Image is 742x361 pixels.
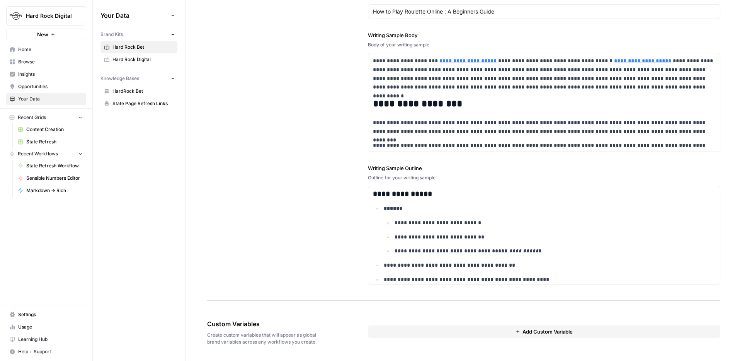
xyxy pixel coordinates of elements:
[368,164,720,172] label: Writing Sample Outline
[26,138,83,145] span: State Refresh
[26,162,83,169] span: State Refresh Workflow
[18,348,83,355] span: Help + Support
[18,58,83,65] span: Browse
[18,324,83,330] span: Usage
[207,319,325,329] span: Custom Variables
[522,328,573,335] span: Add Custom Variable
[100,41,177,53] a: Hard Rock Bet
[112,56,174,63] span: Hard Rock Digital
[6,43,86,56] a: Home
[6,80,86,93] a: Opportunities
[6,93,86,105] a: Your Data
[18,311,83,318] span: Settings
[14,172,86,184] a: Sensible Numbers Editor
[6,112,86,123] button: Recent Grids
[9,9,23,23] img: Hard Rock Digital Logo
[6,148,86,160] button: Recent Workflows
[18,71,83,78] span: Insights
[14,160,86,172] a: State Refresh Workflow
[6,29,86,40] button: New
[368,41,720,48] div: Body of your writing sample
[368,325,720,338] button: Add Custom Variable
[100,11,168,20] span: Your Data
[14,136,86,148] a: State Refresh
[18,95,83,102] span: Your Data
[6,68,86,80] a: Insights
[100,31,123,38] span: Brand Kits
[6,333,86,346] a: Learning Hub
[26,12,73,20] span: Hard Rock Digital
[18,150,58,157] span: Recent Workflows
[100,97,177,110] a: State Page Refresh Links
[368,31,720,39] label: Writing Sample Body
[6,346,86,358] button: Help + Support
[26,187,83,194] span: Markdown -> Rich
[37,31,48,38] span: New
[112,100,174,107] span: State Page Refresh Links
[6,56,86,68] a: Browse
[368,174,720,181] div: Outline for your writing sample
[112,88,174,95] span: HardRock Bet
[6,308,86,321] a: Settings
[207,332,325,346] span: Create custom variables that will appear as global brand variables across any workflows you create.
[18,83,83,90] span: Opportunities
[18,114,46,121] span: Recent Grids
[100,85,177,97] a: HardRock Bet
[6,6,86,26] button: Workspace: Hard Rock Digital
[18,336,83,343] span: Learning Hub
[373,8,715,15] input: Game Day Gear Guide
[26,126,83,133] span: Content Creation
[18,46,83,53] span: Home
[100,75,139,82] span: Knowledge Bases
[112,44,174,51] span: Hard Rock Bet
[100,53,177,66] a: Hard Rock Digital
[14,184,86,197] a: Markdown -> Rich
[14,123,86,136] a: Content Creation
[26,175,83,182] span: Sensible Numbers Editor
[6,321,86,333] a: Usage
